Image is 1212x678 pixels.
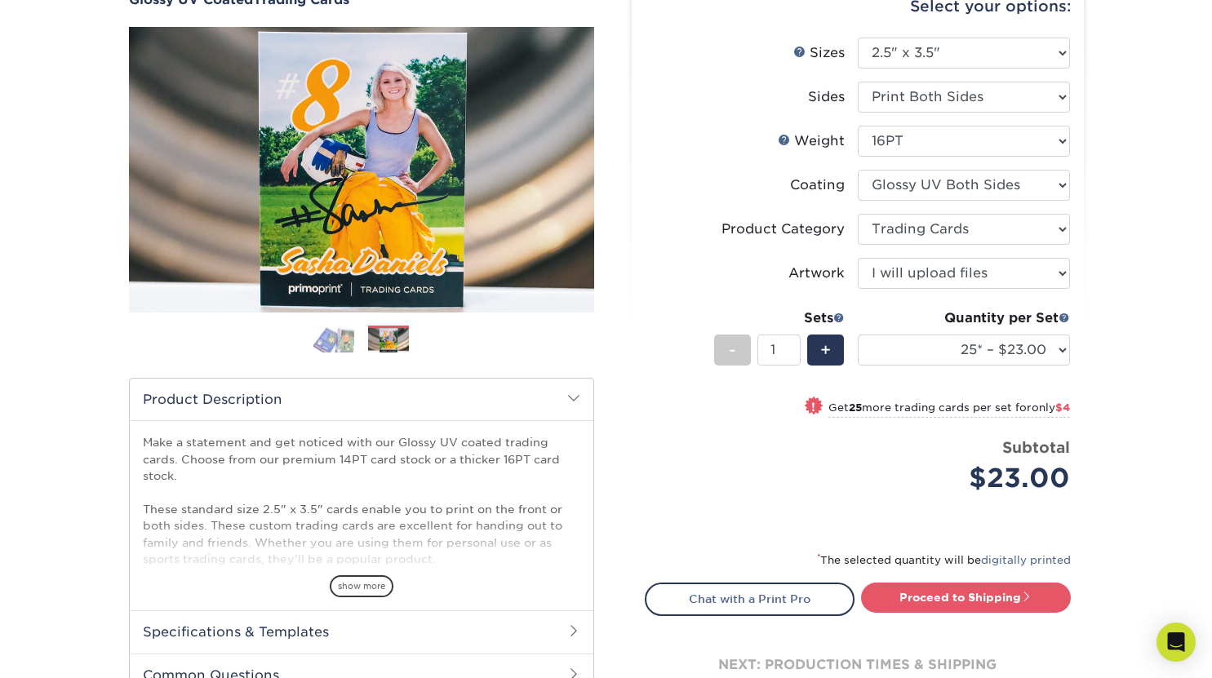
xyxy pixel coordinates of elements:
img: Trading Cards 02 [368,328,409,353]
small: The selected quantity will be [817,554,1071,566]
div: Open Intercom Messenger [1157,623,1196,662]
span: $4 [1055,401,1070,414]
div: Weight [778,131,845,151]
div: Coating [790,175,845,195]
span: show more [330,575,393,597]
p: Make a statement and get noticed with our Glossy UV coated trading cards. Choose from our premium... [143,434,580,634]
div: Artwork [788,264,845,283]
span: - [729,338,736,362]
small: Get more trading cards per set for [828,401,1070,418]
div: Sets [714,308,845,328]
img: Glossy UV Coated 02 [129,27,594,312]
div: Sides [808,87,845,107]
strong: 25 [849,401,862,414]
h2: Specifications & Templates [130,610,593,653]
span: only [1032,401,1070,414]
h2: Product Description [130,379,593,420]
a: Proceed to Shipping [861,583,1071,612]
a: digitally printed [981,554,1071,566]
div: Sizes [793,43,845,63]
strong: Subtotal [1002,438,1070,456]
div: $23.00 [870,459,1070,498]
a: Chat with a Print Pro [645,583,855,615]
div: Quantity per Set [858,308,1070,328]
span: ! [811,398,815,415]
span: + [820,338,831,362]
img: Trading Cards 01 [313,325,354,353]
div: Product Category [721,219,845,239]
